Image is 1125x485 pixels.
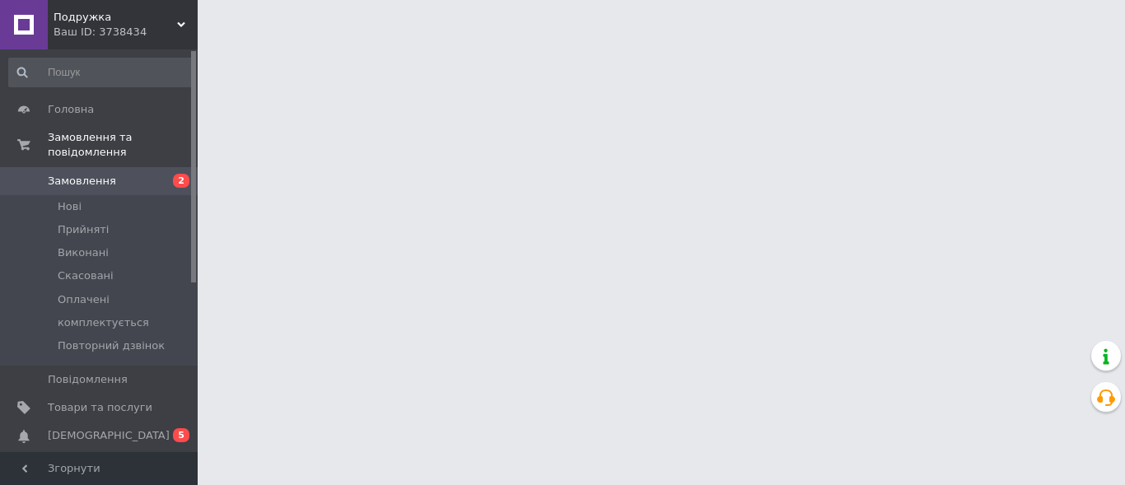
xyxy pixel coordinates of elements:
[48,130,198,160] span: Замовлення та повідомлення
[58,338,165,353] span: Повторний дзвінок
[48,372,128,387] span: Повідомлення
[54,10,177,25] span: Подружка
[48,102,94,117] span: Головна
[58,199,82,214] span: Нові
[58,268,114,283] span: Скасовані
[48,400,152,415] span: Товари та послуги
[54,25,198,40] div: Ваш ID: 3738434
[58,292,110,307] span: Оплачені
[58,315,149,330] span: комплектується
[8,58,194,87] input: Пошук
[58,245,109,260] span: Виконані
[58,222,109,237] span: Прийняті
[48,174,116,189] span: Замовлення
[48,428,170,443] span: [DEMOGRAPHIC_DATA]
[173,174,189,188] span: 2
[173,428,189,442] span: 5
